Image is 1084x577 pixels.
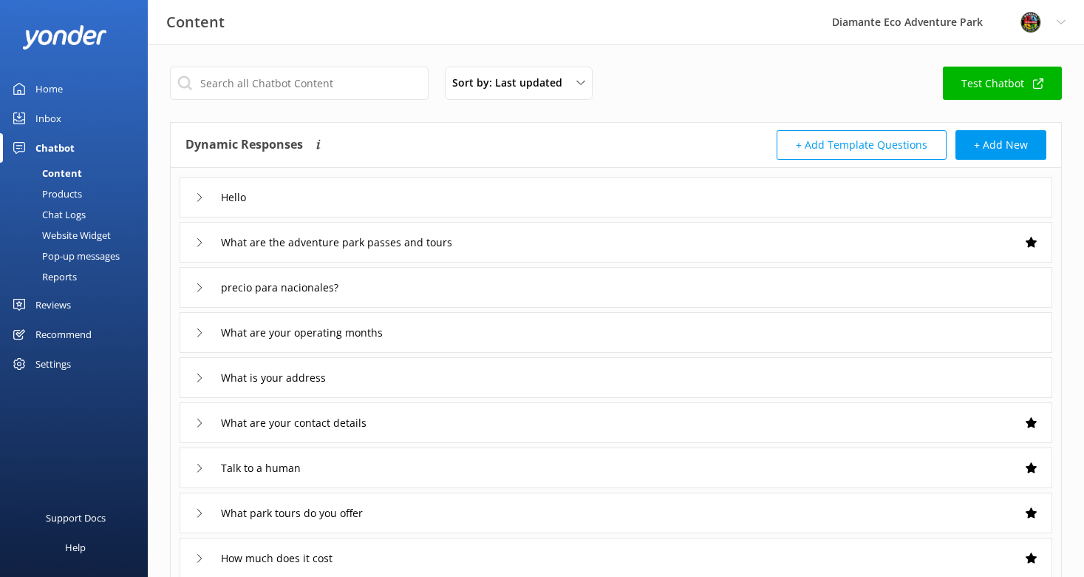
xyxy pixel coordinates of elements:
button: + Add Template Questions [777,130,947,160]
div: Inbox [35,104,61,133]
a: Website Widget [9,225,148,246]
div: Help [65,533,86,562]
div: Content [9,163,82,183]
div: Settings [35,349,71,379]
input: Search all Chatbot Content [170,67,429,100]
div: Website Widget [9,225,111,246]
div: Pop-up messages [9,246,120,266]
div: Support Docs [46,503,106,533]
div: Recommend [35,320,92,349]
a: Content [9,163,148,183]
a: Chat Logs [9,204,148,225]
span: Sort by: Last updated [452,75,571,91]
a: Test Chatbot [943,67,1062,100]
a: Pop-up messages [9,246,148,266]
a: Reports [9,266,148,287]
h3: Content [166,10,225,34]
img: yonder-white-logo.png [22,25,107,50]
h4: Dynamic Responses [185,130,303,160]
div: Reviews [35,290,71,320]
a: Products [9,183,148,204]
div: Chatbot [35,133,75,163]
img: 831-1756915225.png [1020,11,1042,33]
div: Products [9,183,82,204]
button: + Add New [955,130,1046,160]
div: Home [35,74,63,104]
div: Chat Logs [9,204,86,225]
div: Reports [9,266,77,287]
